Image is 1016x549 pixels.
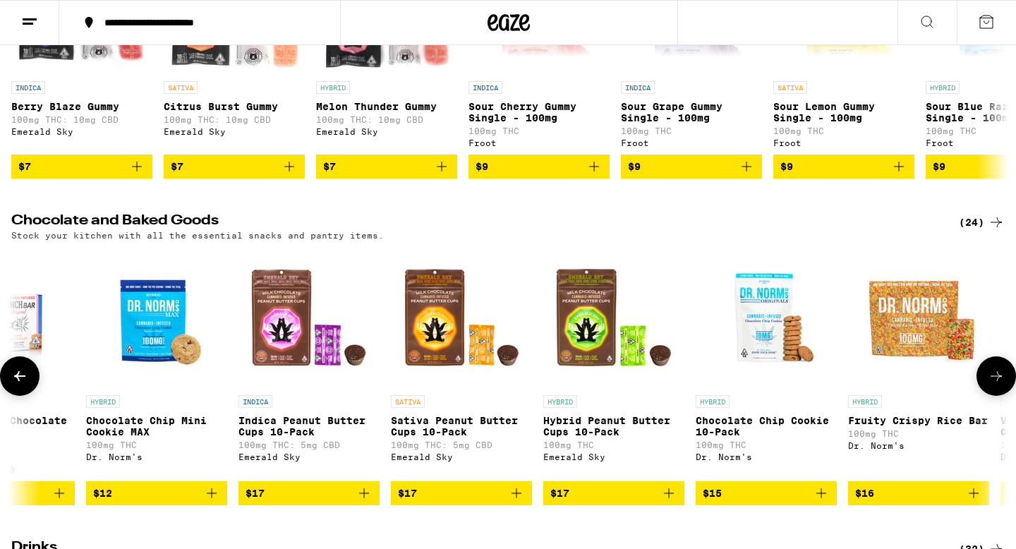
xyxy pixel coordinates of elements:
span: $17 [398,488,417,499]
p: HYBRID [316,81,350,94]
h2: Chocolate and Baked Goods [11,214,936,231]
a: Open page for Chocolate Chip Mini Cookie MAX from Dr. Norm's [86,247,227,481]
p: SATIVA [164,81,198,94]
img: Dr. Norm's - Fruity Crispy Rice Bar [848,247,989,388]
p: 100mg THC: 10mg CBD [316,115,457,124]
img: Emerald Sky - Indica Peanut Butter Cups 10-Pack [238,247,380,388]
p: 100mg THC [773,126,914,135]
button: Add to bag [238,481,380,505]
div: Froot [773,138,914,147]
p: 100mg THC [86,440,227,450]
span: $17 [550,488,569,499]
div: Dr. Norm's [86,452,227,461]
p: Hybrid Peanut Butter Cups 10-Pack [543,415,684,438]
span: $9 [933,161,945,172]
span: $7 [171,161,183,172]
img: Dr. Norm's - Chocolate Chip Cookie 10-Pack [696,247,837,388]
p: HYBRID [926,81,960,94]
a: Open page for Indica Peanut Butter Cups 10-Pack from Emerald Sky [238,247,380,481]
span: $15 [703,488,722,499]
p: HYBRID [848,395,882,408]
div: Froot [621,138,762,147]
button: Add to bag [164,155,305,179]
button: Add to bag [773,155,914,179]
p: SATIVA [773,81,807,94]
p: INDICA [238,395,272,408]
button: Add to bag [621,155,762,179]
button: Add to bag [391,481,532,505]
p: HYBRID [543,395,577,408]
p: Berry Blaze Gummy [11,101,152,112]
button: Add to bag [543,481,684,505]
a: Open page for Hybrid Peanut Butter Cups 10-Pack from Emerald Sky [543,247,684,481]
p: SATIVA [391,395,425,408]
p: Sour Grape Gummy Single - 100mg [621,101,762,123]
p: 100mg THC: 5mg CBD [391,440,532,450]
p: 100mg THC [621,126,762,135]
div: Dr. Norm's [848,441,989,450]
a: Open page for Sativa Peanut Butter Cups 10-Pack from Emerald Sky [391,247,532,481]
p: INDICA [621,81,655,94]
span: $7 [18,161,31,172]
div: Emerald Sky [164,127,305,136]
p: INDICA [468,81,502,94]
span: $9 [780,161,793,172]
p: 100mg THC [696,440,837,450]
a: Open page for Chocolate Chip Cookie 10-Pack from Dr. Norm's [696,247,837,481]
span: $9 [476,161,488,172]
p: 100mg THC: 10mg CBD [11,115,152,124]
p: Sour Cherry Gummy Single - 100mg [468,101,610,123]
p: Sour Lemon Gummy Single - 100mg [773,101,914,123]
button: Add to bag [86,481,227,505]
span: Hi. Need any help? [8,10,102,21]
span: $16 [855,488,874,499]
p: INDICA [11,81,45,94]
p: HYBRID [86,395,120,408]
div: Emerald Sky [391,452,532,461]
button: Add to bag [316,155,457,179]
img: Emerald Sky - Sativa Peanut Butter Cups 10-Pack [391,247,532,388]
p: HYBRID [696,395,730,408]
a: (24) [959,214,1005,231]
p: Sativa Peanut Butter Cups 10-Pack [391,415,532,438]
button: Add to bag [11,155,152,179]
div: Emerald Sky [11,127,152,136]
div: Emerald Sky [238,452,380,461]
div: Emerald Sky [316,127,457,136]
p: Indica Peanut Butter Cups 10-Pack [238,415,380,438]
p: Citrus Burst Gummy [164,101,305,112]
p: Stock your kitchen with all the essential snacks and pantry items. [11,231,384,240]
div: Emerald Sky [543,452,684,461]
span: $12 [93,488,112,499]
button: Add to bag [848,481,989,505]
p: Fruity Crispy Rice Bar [848,415,989,426]
div: Dr. Norm's [696,452,837,461]
span: $7 [323,161,336,172]
a: Open page for Fruity Crispy Rice Bar from Dr. Norm's [848,247,989,481]
p: 100mg THC [468,126,610,135]
p: 100mg THC [848,429,989,438]
p: 100mg THC: 10mg CBD [164,115,305,124]
button: Add to bag [696,481,837,505]
p: Chocolate Chip Mini Cookie MAX [86,415,227,438]
button: Add to bag [468,155,610,179]
p: Chocolate Chip Cookie 10-Pack [696,415,837,438]
div: Froot [468,138,610,147]
img: Emerald Sky - Hybrid Peanut Butter Cups 10-Pack [543,247,684,388]
p: Melon Thunder Gummy [316,101,457,112]
img: Dr. Norm's - Chocolate Chip Mini Cookie MAX [86,247,227,388]
p: 100mg THC: 5mg CBD [238,440,380,450]
span: $17 [246,488,265,499]
span: $9 [628,161,641,172]
p: 100mg THC [543,440,684,450]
